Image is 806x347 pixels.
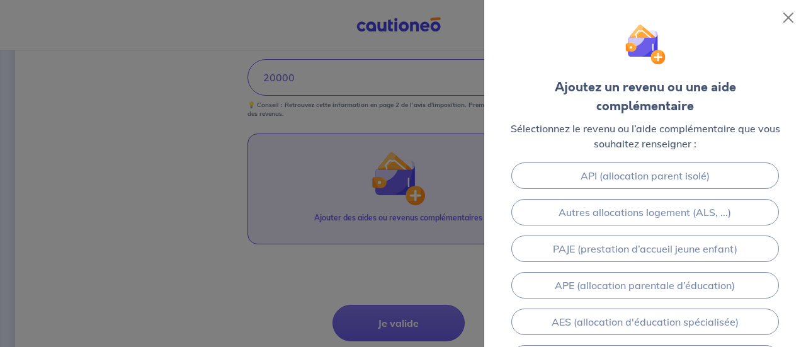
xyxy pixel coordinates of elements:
[511,236,780,262] a: PAJE (prestation d’accueil jeune enfant)
[504,78,786,116] div: Ajoutez un revenu ou une aide complémentaire
[511,199,780,225] a: Autres allocations logement (ALS, ...)
[625,24,666,65] img: illu_wallet.svg
[511,162,780,189] a: API (allocation parent isolé)
[511,272,780,299] a: APE (allocation parentale d’éducation)
[778,8,798,28] button: Close
[511,309,780,335] a: AES (allocation d'éducation spécialisée)
[504,121,786,151] p: Sélectionnez le revenu ou l’aide complémentaire que vous souhaitez renseigner :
